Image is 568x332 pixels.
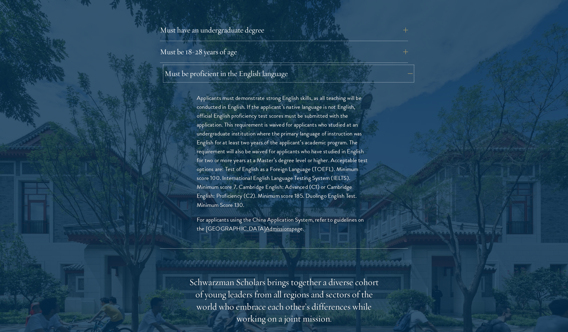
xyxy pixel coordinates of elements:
button: Must be 18-28 years of age [160,44,408,59]
button: Must have an undergraduate degree [160,23,408,37]
a: Admissions [266,224,292,233]
div: Schwarzman Scholars brings together a diverse cohort of young leaders from all regions and sector... [189,276,379,325]
button: Must be proficient in the English language [165,66,413,81]
p: Applicants must demonstrate strong English skills, as all teaching will be conducted in English. ... [197,93,371,209]
p: For applicants using the China Application System, refer to guidelines on the [GEOGRAPHIC_DATA] p... [197,215,371,233]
